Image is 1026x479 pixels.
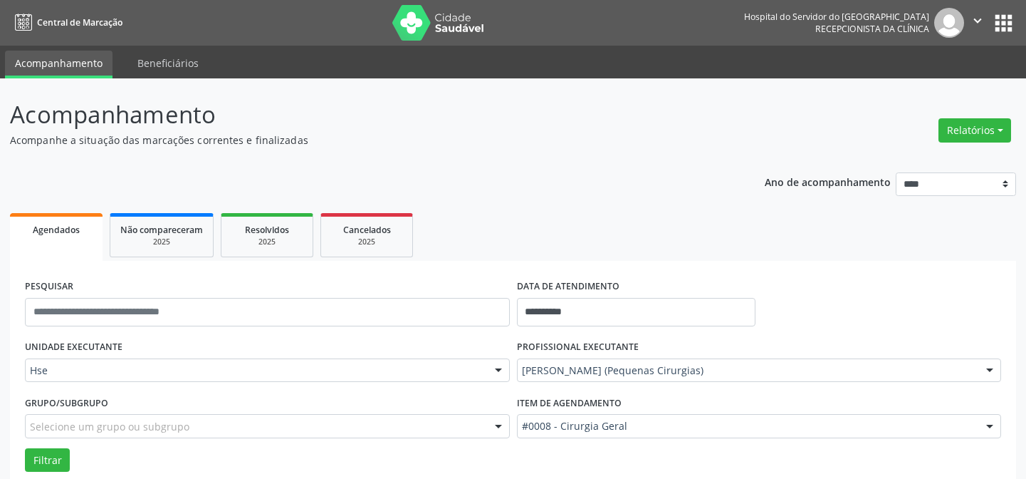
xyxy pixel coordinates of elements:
[25,336,122,359] label: UNIDADE EXECUTANTE
[25,392,108,414] label: Grupo/Subgrupo
[30,364,481,378] span: Hse
[744,11,929,23] div: Hospital do Servidor do [GEOGRAPHIC_DATA]
[33,224,80,236] span: Agendados
[120,224,203,236] span: Não compareceram
[231,237,303,247] div: 2025
[343,224,391,236] span: Cancelados
[517,276,619,298] label: DATA DE ATENDIMENTO
[765,172,891,190] p: Ano de acompanhamento
[25,448,70,473] button: Filtrar
[37,16,122,29] span: Central de Marcação
[30,419,189,434] span: Selecione um grupo ou subgrupo
[970,13,985,29] i: 
[934,8,964,38] img: img
[331,237,402,247] div: 2025
[25,276,73,298] label: PESQUISAR
[938,118,1011,143] button: Relatórios
[127,51,209,76] a: Beneficiários
[522,364,973,378] span: [PERSON_NAME] (Pequenas Cirurgias)
[5,51,112,78] a: Acompanhamento
[245,224,289,236] span: Resolvidos
[120,237,203,247] div: 2025
[991,11,1016,36] button: apps
[10,133,714,148] p: Acompanhe a situação das marcações correntes e finalizadas
[10,11,122,34] a: Central de Marcação
[964,8,991,38] button: 
[517,392,622,414] label: Item de agendamento
[815,23,929,35] span: Recepcionista da clínica
[522,419,973,433] span: #0008 - Cirurgia Geral
[517,336,639,359] label: PROFISSIONAL EXECUTANTE
[10,97,714,133] p: Acompanhamento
